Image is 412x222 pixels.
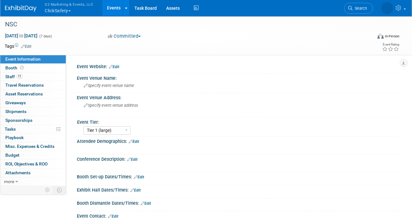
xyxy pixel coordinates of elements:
span: ROI, Objectives & ROO [5,161,48,166]
span: Sponsorships [5,118,32,123]
td: Personalize Event Tab Strip [42,186,53,194]
td: Toggle Event Tabs [53,186,66,194]
a: Edit [129,139,139,144]
div: Exhibit Hall Dates/Times: [77,185,399,193]
a: Staff11 [0,73,66,81]
div: Booth Dismantle Dates/Times: [77,198,399,207]
a: Edit [21,44,31,49]
a: Shipments [0,107,66,116]
div: Event Format [341,33,399,42]
div: Event Contact: [77,211,399,219]
a: Booth [0,64,66,72]
span: Shipments [5,109,26,114]
a: Edit [130,188,141,192]
div: Booth Set-up Dates/Times: [77,172,399,180]
div: Event Website: [77,62,399,70]
span: 11 [16,74,23,79]
span: Booth [5,65,25,70]
span: Travel Reservations [5,83,44,88]
span: Giveaways [5,100,26,105]
img: Nora McQuillan [381,2,393,14]
a: Edit [134,175,144,179]
a: Playbook [0,133,66,142]
div: Event Rating [382,43,399,46]
span: Specify event venue address [84,103,138,108]
a: ROI, Objectives & ROO [0,160,66,168]
a: Search [344,3,373,14]
div: Event Venue Name: [77,73,399,81]
span: Misc. Expenses & Credits [5,144,54,149]
td: Tags [5,43,31,49]
span: Attachments [5,170,31,175]
span: Event Information [5,57,41,62]
span: to [18,33,24,38]
span: (7 days) [39,34,52,38]
div: In-Person [385,34,399,39]
div: NSC [3,19,366,30]
span: Specify event venue name [84,83,134,88]
div: Conference Description: [77,154,399,163]
span: Budget [5,153,20,158]
span: more [4,179,14,184]
a: more [0,177,66,186]
span: Playbook [5,135,24,140]
button: Committed [106,33,143,40]
a: Edit [127,157,138,162]
a: Giveaways [0,99,66,107]
div: Event Tier: [77,117,397,125]
img: ExhibitDay [5,5,37,12]
a: Attachments [0,169,66,177]
span: Tasks [5,127,16,132]
div: Event Venue Address: [77,93,399,101]
span: Asset Reservations [5,91,43,96]
a: Edit [108,214,118,219]
a: Misc. Expenses & Credits [0,142,66,151]
a: Asset Reservations [0,90,66,98]
span: Booth not reserved yet [19,65,25,70]
a: Tasks [0,125,66,133]
a: Sponsorships [0,116,66,125]
span: G2 Marketing & Events, LLC [45,1,93,8]
span: [DATE] [DATE] [5,33,38,39]
span: Search [353,6,367,11]
a: Budget [0,151,66,160]
a: Edit [109,65,119,69]
a: Edit [141,201,151,206]
div: Attendee Demographics: [77,137,399,145]
img: Format-Inperson.png [377,34,384,39]
a: Travel Reservations [0,81,66,89]
span: Staff [5,74,23,79]
a: Event Information [0,55,66,63]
